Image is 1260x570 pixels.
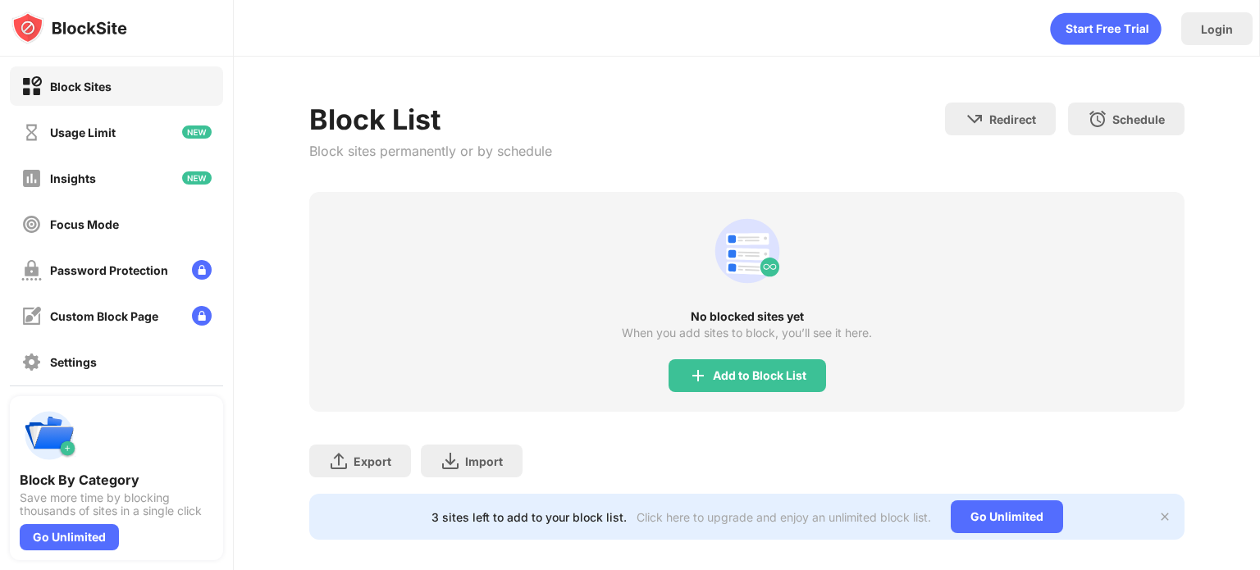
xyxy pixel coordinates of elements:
div: animation [1050,12,1162,45]
img: x-button.svg [1158,510,1171,523]
div: animation [708,212,787,290]
img: lock-menu.svg [192,260,212,280]
div: Go Unlimited [951,500,1063,533]
div: Save more time by blocking thousands of sites in a single click [20,491,213,518]
div: Insights [50,171,96,185]
img: lock-menu.svg [192,306,212,326]
img: insights-off.svg [21,168,42,189]
div: Focus Mode [50,217,119,231]
div: Import [465,454,503,468]
div: Block By Category [20,472,213,488]
img: new-icon.svg [182,171,212,185]
div: Usage Limit [50,125,116,139]
div: Block Sites [50,80,112,93]
img: password-protection-off.svg [21,260,42,280]
div: 3 sites left to add to your block list. [431,510,627,524]
img: customize-block-page-off.svg [21,306,42,326]
div: Password Protection [50,263,168,277]
div: Settings [50,355,97,369]
div: Export [354,454,391,468]
div: No blocked sites yet [309,310,1185,323]
img: block-on.svg [21,76,42,97]
div: Login [1201,22,1233,36]
div: Custom Block Page [50,309,158,323]
img: settings-off.svg [21,352,42,372]
div: Click here to upgrade and enjoy an unlimited block list. [637,510,931,524]
div: Add to Block List [713,369,806,382]
div: Schedule [1112,112,1165,126]
div: Go Unlimited [20,524,119,550]
img: logo-blocksite.svg [11,11,127,44]
img: focus-off.svg [21,214,42,235]
div: Block sites permanently or by schedule [309,143,552,159]
div: Redirect [989,112,1036,126]
img: new-icon.svg [182,125,212,139]
img: time-usage-off.svg [21,122,42,143]
div: Block List [309,103,552,136]
img: push-categories.svg [20,406,79,465]
div: When you add sites to block, you’ll see it here. [622,326,872,340]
